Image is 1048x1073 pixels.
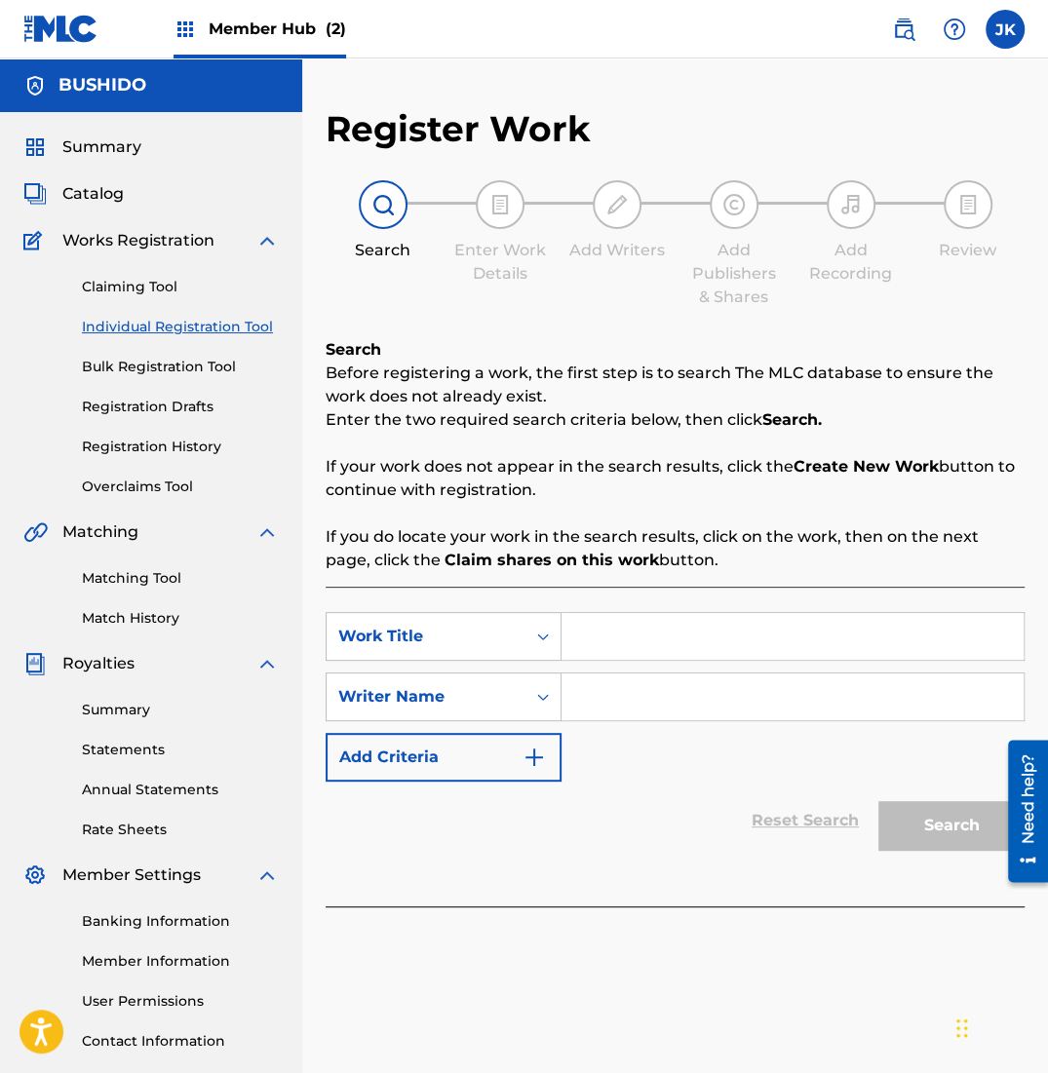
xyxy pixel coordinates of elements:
img: expand [255,520,279,544]
button: Add Criteria [326,733,562,782]
a: Contact Information [82,1031,279,1052]
span: Member Settings [62,863,201,887]
strong: Create New Work [794,457,939,476]
div: Enter Work Details [451,239,549,286]
img: step indicator icon for Add Publishers & Shares [722,193,746,216]
div: User Menu [986,10,1025,49]
img: help [943,18,966,41]
div: Add Publishers & Shares [685,239,783,309]
a: Registration History [82,437,279,457]
div: Writer Name [338,685,514,709]
img: Royalties [23,652,47,675]
img: expand [255,863,279,887]
a: User Permissions [82,991,279,1012]
div: Work Title [338,625,514,648]
div: Help [935,10,974,49]
div: Add Recording [802,239,900,286]
a: Matching Tool [82,568,279,589]
a: Registration Drafts [82,397,279,417]
div: Review [919,239,1017,262]
strong: Claim shares on this work [445,551,659,569]
img: expand [255,229,279,252]
img: step indicator icon for Add Recording [839,193,863,216]
span: Summary [62,135,141,159]
div: Drag [956,999,968,1057]
h5: BUSHIDO [58,74,146,96]
div: Add Writers [568,239,666,262]
span: Member Hub [209,18,346,40]
p: Enter the two required search criteria below, then click [326,408,1025,432]
span: Catalog [62,182,124,206]
a: CatalogCatalog [23,182,124,206]
iframe: Resource Center [993,732,1048,889]
a: Member Information [82,951,279,972]
a: Individual Registration Tool [82,317,279,337]
img: step indicator icon for Add Writers [605,193,629,216]
h2: Register Work [326,107,591,151]
span: (2) [326,19,346,38]
a: Overclaims Tool [82,477,279,497]
form: Search Form [326,612,1025,860]
a: Statements [82,740,279,760]
img: MLC Logo [23,15,98,43]
img: Top Rightsholders [174,18,197,41]
img: Matching [23,520,48,544]
img: step indicator icon for Search [371,193,395,216]
img: Summary [23,135,47,159]
img: step indicator icon for Review [956,193,980,216]
a: Summary [82,700,279,720]
img: Catalog [23,182,47,206]
img: step indicator icon for Enter Work Details [488,193,512,216]
img: expand [255,652,279,675]
img: Member Settings [23,863,47,887]
span: Matching [62,520,138,544]
a: Bulk Registration Tool [82,357,279,377]
img: 9d2ae6d4665cec9f34b9.svg [523,746,546,769]
a: Match History [82,608,279,629]
p: If you do locate your work in the search results, click on the work, then on the next page, click... [326,525,1025,572]
p: Before registering a work, the first step is to search The MLC database to ensure the work does n... [326,362,1025,408]
span: Royalties [62,652,135,675]
span: Works Registration [62,229,214,252]
a: Claiming Tool [82,277,279,297]
a: SummarySummary [23,135,141,159]
a: Public Search [884,10,923,49]
a: Rate Sheets [82,820,279,840]
img: Accounts [23,74,47,97]
img: search [892,18,915,41]
p: If your work does not appear in the search results, click the button to continue with registration. [326,455,1025,502]
a: Banking Information [82,911,279,932]
div: Search [334,239,432,262]
b: Search [326,340,381,359]
strong: Search. [762,410,822,429]
iframe: Chat Widget [951,979,1048,1073]
img: Works Registration [23,229,49,252]
a: Annual Statements [82,780,279,800]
